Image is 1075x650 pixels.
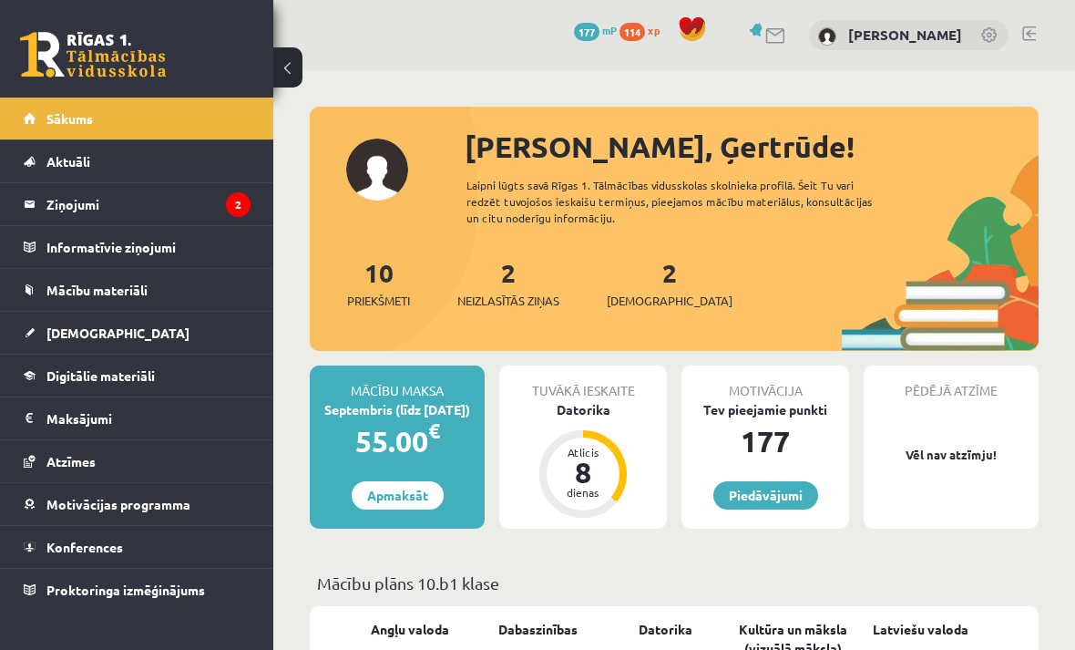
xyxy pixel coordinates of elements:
[457,292,559,310] span: Neizlasītās ziņas
[466,177,904,226] div: Laipni lūgts savā Rīgas 1. Tālmācības vidusskolas skolnieka profilā. Šeit Tu vari redzēt tuvojošo...
[310,400,485,419] div: Septembris (līdz [DATE])
[46,226,251,268] legend: Informatīvie ziņojumi
[371,620,449,639] a: Angļu valoda
[681,419,849,463] div: 177
[24,98,251,139] a: Sākums
[607,292,732,310] span: [DEMOGRAPHIC_DATA]
[46,325,189,341] span: [DEMOGRAPHIC_DATA]
[457,256,559,310] a: 2Neizlasītās ziņas
[24,483,251,525] a: Motivācijas programma
[226,192,251,217] i: 2
[310,366,485,400] div: Mācību maksa
[619,23,645,41] span: 114
[499,400,667,521] a: Datorika Atlicis 8 dienas
[24,269,251,311] a: Mācību materiāli
[639,620,692,639] a: Datorika
[46,367,155,384] span: Digitālie materiāli
[46,496,190,512] span: Motivācijas programma
[317,571,1031,595] p: Mācību plāns 10.b1 klase
[681,400,849,419] div: Tev pieejamie punkti
[873,620,968,639] a: Latviešu valoda
[681,366,849,400] div: Motivācija
[648,23,660,37] span: xp
[24,569,251,611] a: Proktoringa izmēģinājums
[556,458,610,487] div: 8
[24,355,251,397] a: Digitālie materiāli
[46,397,251,439] legend: Maksājumi
[46,453,96,469] span: Atzīmes
[556,487,610,498] div: dienas
[499,366,667,400] div: Tuvākā ieskaite
[713,481,818,510] a: Piedāvājumi
[347,292,410,310] span: Priekšmeti
[574,23,599,41] span: 177
[20,32,166,77] a: Rīgas 1. Tālmācības vidusskola
[46,183,251,225] legend: Ziņojumi
[499,400,667,419] div: Datorika
[24,140,251,182] a: Aktuāli
[818,27,836,46] img: Ģertrūde Kairiša
[556,447,610,458] div: Atlicis
[46,153,90,170] span: Aktuāli
[498,620,578,639] a: Dabaszinības
[428,418,440,444] span: €
[352,481,444,510] a: Apmaksāt
[619,23,669,37] a: 114 xp
[24,440,251,482] a: Atzīmes
[24,397,251,439] a: Maksājumi
[24,226,251,268] a: Informatīvie ziņojumi
[46,539,123,555] span: Konferences
[602,23,617,37] span: mP
[24,312,251,354] a: [DEMOGRAPHIC_DATA]
[864,366,1039,400] div: Pēdējā atzīme
[310,419,485,463] div: 55.00
[46,110,93,127] span: Sākums
[607,256,732,310] a: 2[DEMOGRAPHIC_DATA]
[873,446,1029,464] p: Vēl nav atzīmju!
[24,526,251,568] a: Konferences
[24,183,251,225] a: Ziņojumi2
[46,582,205,598] span: Proktoringa izmēģinājums
[848,26,962,44] a: [PERSON_NAME]
[465,125,1039,169] div: [PERSON_NAME], Ģertrūde!
[574,23,617,37] a: 177 mP
[46,282,148,298] span: Mācību materiāli
[347,256,410,310] a: 10Priekšmeti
